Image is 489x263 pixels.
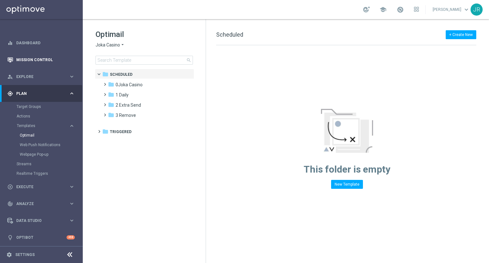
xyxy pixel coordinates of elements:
[120,42,125,48] i: arrow_drop_down
[7,218,69,224] div: Data Studio
[471,4,483,16] div: JR
[102,71,109,77] i: folder
[116,82,143,88] span: 0Joka Casino
[16,219,69,223] span: Data Studio
[108,102,114,108] i: folder
[69,184,75,190] i: keyboard_arrow_right
[17,124,62,128] span: Templates
[17,169,82,178] div: Realtime Triggers
[116,102,141,108] span: 2 Extra Send
[7,235,13,240] i: lightbulb
[321,109,373,153] img: emptyStateManageTemplates.jpg
[15,253,35,257] a: Settings
[7,218,75,223] button: Data Studio keyboard_arrow_right
[67,235,75,239] div: +10
[69,217,75,224] i: keyboard_arrow_right
[20,131,82,140] div: Optimail
[96,56,193,65] input: Search Template
[17,124,69,128] div: Templates
[432,5,471,14] a: [PERSON_NAME]keyboard_arrow_down
[20,150,82,159] div: Webpage Pop-up
[17,171,66,176] a: Realtime Triggers
[7,91,75,96] button: gps_fixed Plan keyboard_arrow_right
[16,202,69,206] span: Analyze
[17,121,82,159] div: Templates
[17,102,82,111] div: Target Groups
[69,90,75,96] i: keyboard_arrow_right
[20,140,82,150] div: Web Push Notifications
[69,123,75,129] i: keyboard_arrow_right
[17,111,82,121] div: Actions
[463,6,470,13] span: keyboard_arrow_down
[7,235,75,240] button: lightbulb Optibot +10
[17,114,66,119] a: Actions
[96,42,125,48] button: Joka Casino arrow_drop_down
[16,229,67,246] a: Optibot
[16,185,69,189] span: Execute
[96,29,193,39] h1: Optimail
[7,184,75,189] button: play_circle_outline Execute keyboard_arrow_right
[7,51,75,68] div: Mission Control
[6,252,12,258] i: settings
[16,75,69,79] span: Explore
[20,152,66,157] a: Webpage Pop-up
[7,74,13,80] i: person_search
[16,51,75,68] a: Mission Control
[7,40,13,46] i: equalizer
[69,74,75,80] i: keyboard_arrow_right
[379,6,386,13] span: school
[20,133,66,138] a: Optimail
[446,30,476,39] button: + Create New
[17,161,66,167] a: Streams
[16,92,69,96] span: Plan
[17,123,75,128] button: Templates keyboard_arrow_right
[116,92,129,98] span: 1 Daily
[7,34,75,51] div: Dashboard
[7,91,69,96] div: Plan
[96,42,120,48] span: Joka Casino
[331,180,363,189] button: New Template
[7,40,75,46] button: equalizer Dashboard
[108,112,114,118] i: folder
[102,128,109,135] i: folder
[110,129,131,135] span: Triggered
[7,201,69,207] div: Analyze
[17,159,82,169] div: Streams
[216,31,243,38] span: Scheduled
[7,184,13,190] i: play_circle_outline
[7,91,13,96] i: gps_fixed
[7,184,69,190] div: Execute
[20,142,66,147] a: Web Push Notifications
[7,201,13,207] i: track_changes
[7,229,75,246] div: Optibot
[7,74,69,80] div: Explore
[7,201,75,206] button: track_changes Analyze keyboard_arrow_right
[304,164,390,175] span: This folder is empty
[110,72,132,77] span: Scheduled
[69,201,75,207] i: keyboard_arrow_right
[7,57,75,62] button: Mission Control
[7,74,75,79] button: person_search Explore keyboard_arrow_right
[116,112,136,118] span: 3 Remove
[108,91,114,98] i: folder
[17,104,66,109] a: Target Groups
[108,81,114,88] i: folder
[186,58,191,63] span: search
[16,34,75,51] a: Dashboard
